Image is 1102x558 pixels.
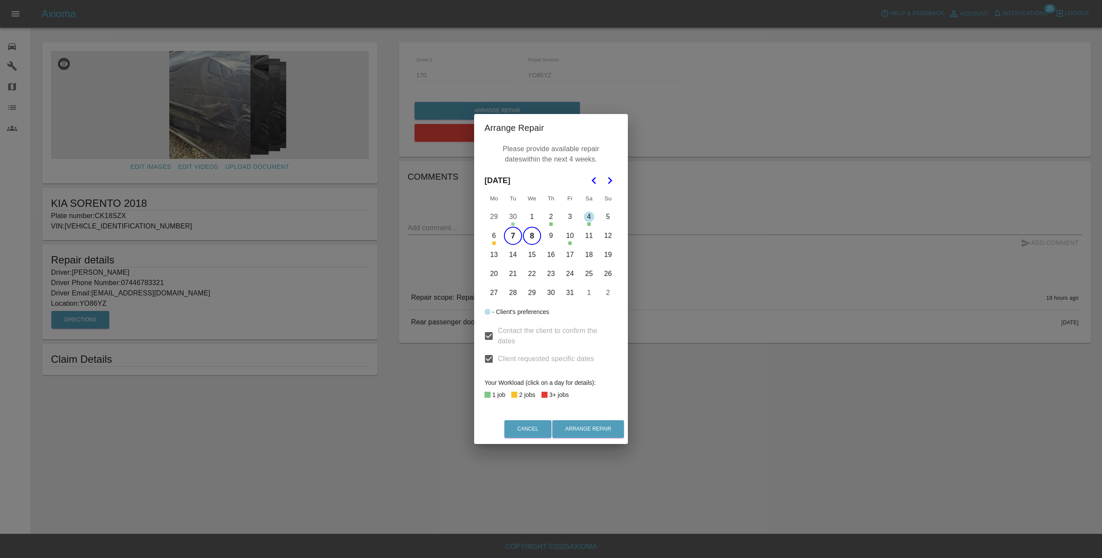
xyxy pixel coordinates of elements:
button: Tuesday, September 30th, 2025 [504,208,522,226]
button: Thursday, October 2nd, 2025 [542,208,560,226]
button: Thursday, October 30th, 2025 [542,284,560,302]
button: Monday, October 20th, 2025 [485,265,503,283]
button: Saturday, October 18th, 2025 [580,246,598,264]
button: Tuesday, October 21st, 2025 [504,265,522,283]
div: 1 job [492,390,505,400]
table: October 2025 [484,190,617,302]
th: Thursday [541,190,560,207]
button: Thursday, October 16th, 2025 [542,246,560,264]
button: Wednesday, October 22nd, 2025 [523,265,541,283]
button: Friday, October 10th, 2025 [561,227,579,245]
button: Monday, October 27th, 2025 [485,284,503,302]
button: Friday, October 24th, 2025 [561,265,579,283]
button: Monday, October 6th, 2025 [485,227,503,245]
button: Cancel [504,420,551,438]
button: Wednesday, October 1st, 2025 [523,208,541,226]
div: - Client's preferences [492,307,549,317]
span: [DATE] [484,171,510,190]
button: Wednesday, October 8th, 2025, selected [523,227,541,245]
button: Monday, September 29th, 2025 [485,208,503,226]
th: Monday [484,190,503,207]
button: Go to the Previous Month [586,173,602,188]
button: Sunday, October 19th, 2025 [599,246,617,264]
button: Tuesday, October 7th, 2025, selected [504,227,522,245]
button: Saturday, October 11th, 2025 [580,227,598,245]
button: Arrange Repair [552,420,624,438]
button: Friday, October 3rd, 2025 [561,208,579,226]
button: Thursday, October 9th, 2025 [542,227,560,245]
div: Your Workload (click on a day for details): [484,377,617,388]
span: Contact the client to confirm the dates [498,326,611,346]
button: Sunday, October 12th, 2025 [599,227,617,245]
button: Wednesday, October 15th, 2025 [523,246,541,264]
th: Tuesday [503,190,522,207]
button: Saturday, November 1st, 2025 [580,284,598,302]
th: Sunday [598,190,617,207]
button: Sunday, November 2nd, 2025 [599,284,617,302]
button: Thursday, October 23rd, 2025 [542,265,560,283]
th: Friday [560,190,579,207]
button: Friday, October 31st, 2025 [561,284,579,302]
button: Tuesday, October 28th, 2025 [504,284,522,302]
button: Tuesday, October 14th, 2025 [504,246,522,264]
button: Friday, October 17th, 2025 [561,246,579,264]
div: 2 jobs [519,390,535,400]
button: Saturday, October 4th, 2025 [580,208,598,226]
button: Sunday, October 26th, 2025 [599,265,617,283]
button: Sunday, October 5th, 2025 [599,208,617,226]
button: Wednesday, October 29th, 2025 [523,284,541,302]
button: Monday, October 13th, 2025 [485,246,503,264]
th: Saturday [579,190,598,207]
div: 3+ jobs [549,390,569,400]
p: Please provide available repair dates within the next 4 weeks. [489,142,613,167]
th: Wednesday [522,190,541,207]
span: Client requested specific dates [498,354,594,364]
button: Go to the Next Month [602,173,617,188]
h2: Arrange Repair [474,114,628,142]
button: Saturday, October 25th, 2025 [580,265,598,283]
